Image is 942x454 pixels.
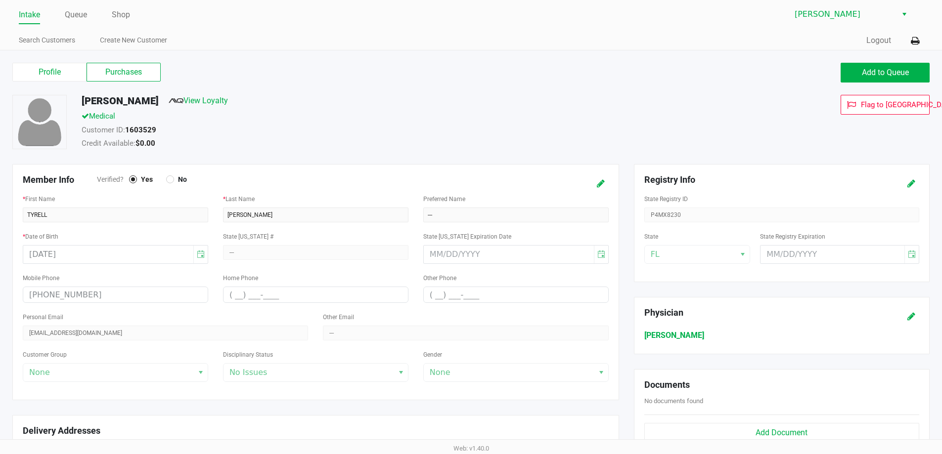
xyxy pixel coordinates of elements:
strong: $0.00 [135,139,155,148]
span: Add to Queue [862,68,909,77]
label: Disciplinary Status [223,350,273,359]
label: State [644,232,658,241]
label: Gender [423,350,442,359]
span: Verified? [97,174,129,185]
span: Yes [137,175,153,184]
button: Add Document [644,423,919,443]
label: First Name [23,195,55,204]
a: Create New Customer [100,34,167,46]
div: Medical [74,111,649,124]
label: Purchases [87,63,161,82]
h5: Member Info [23,174,97,185]
label: State Registry ID [644,195,688,204]
label: Preferred Name [423,195,465,204]
label: Profile [12,63,87,82]
label: Date of Birth [23,232,58,241]
h5: Registry Info [644,174,871,185]
span: No [174,175,187,184]
label: Customer Group [23,350,67,359]
label: Other Email [323,313,354,322]
h5: Documents [644,379,919,390]
button: Add to Queue [841,63,930,83]
label: Last Name [223,195,255,204]
label: State Registry Expiration [760,232,825,241]
h5: Delivery Addresses [23,425,609,436]
h5: Physician [644,307,871,318]
label: Mobile Phone [23,274,59,283]
label: Other Phone [423,274,456,283]
a: Intake [19,8,40,22]
div: Credit Available: [74,138,649,152]
button: Logout [866,35,891,46]
span: Add Document [756,428,807,437]
a: Shop [112,8,130,22]
button: Flag to [GEOGRAPHIC_DATA] [841,95,930,115]
h6: [PERSON_NAME] [644,330,919,340]
strong: 1603529 [125,125,156,134]
div: Customer ID: [74,124,649,138]
span: No documents found [644,397,703,405]
label: Personal Email [23,313,63,322]
label: Home Phone [223,274,258,283]
label: State [US_STATE] # [223,232,273,241]
a: View Loyalty [169,96,228,105]
button: Select [897,5,911,23]
span: Web: v1.40.0 [453,445,489,452]
h5: [PERSON_NAME] [82,95,159,107]
span: [PERSON_NAME] [795,8,891,20]
a: Queue [65,8,87,22]
a: Search Customers [19,34,75,46]
label: State [US_STATE] Expiration Date [423,232,511,241]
